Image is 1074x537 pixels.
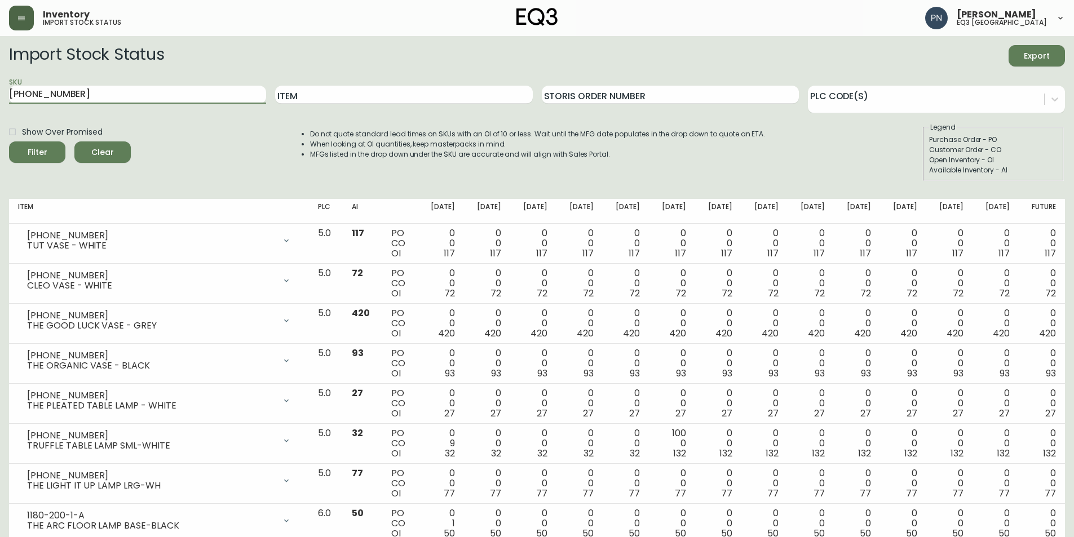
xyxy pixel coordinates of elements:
[889,228,917,259] div: 0 0
[925,7,948,29] img: 496f1288aca128e282dab2021d4f4334
[629,487,640,500] span: 77
[612,268,640,299] div: 0 0
[676,367,686,380] span: 93
[391,487,401,500] span: OI
[519,388,547,419] div: 0 0
[473,468,501,499] div: 0 0
[473,308,501,339] div: 0 0
[391,428,408,459] div: PO CO
[473,388,501,419] div: 0 0
[309,199,343,224] th: PLC
[27,511,275,521] div: 1180-200-1-A
[843,348,871,379] div: 0 0
[722,287,732,300] span: 72
[1000,367,1010,380] span: 93
[27,481,275,491] div: THE LIGHT IT UP LAMP LRG-WH
[309,424,343,464] td: 5.0
[929,165,1058,175] div: Available Inventory - AI
[814,407,825,420] span: 27
[28,145,47,159] div: Filter
[704,468,732,499] div: 0 0
[27,350,275,361] div: [PHONE_NUMBER]
[797,308,825,339] div: 0 0
[695,199,741,224] th: [DATE]
[843,468,871,499] div: 0 0
[768,367,779,380] span: 93
[9,45,164,66] h2: Import Stock Status
[843,428,871,459] div: 0 0
[391,308,408,339] div: PO CO
[473,428,501,459] div: 0 0
[1039,327,1056,340] span: 420
[1019,199,1065,224] th: Future
[490,287,501,300] span: 72
[907,287,917,300] span: 72
[27,521,275,531] div: THE ARC FLOOR LAMP BASE-BLACK
[510,199,556,224] th: [DATE]
[658,468,686,499] div: 0 0
[722,407,732,420] span: 27
[1028,268,1056,299] div: 0 0
[490,407,501,420] span: 27
[704,348,732,379] div: 0 0
[630,367,640,380] span: 93
[629,407,640,420] span: 27
[612,428,640,459] div: 0 0
[982,268,1010,299] div: 0 0
[750,428,779,459] div: 0 0
[982,348,1010,379] div: 0 0
[27,310,275,321] div: [PHONE_NUMBER]
[519,428,547,459] div: 0 0
[675,287,686,300] span: 72
[27,431,275,441] div: [PHONE_NUMBER]
[889,468,917,499] div: 0 0
[18,348,300,373] div: [PHONE_NUMBER]THE ORGANIC VASE - BLACK
[797,268,825,299] div: 0 0
[675,407,686,420] span: 27
[750,228,779,259] div: 0 0
[750,468,779,499] div: 0 0
[536,247,547,260] span: 117
[309,384,343,424] td: 5.0
[1009,45,1065,66] button: Export
[445,447,455,460] span: 32
[973,199,1019,224] th: [DATE]
[565,468,594,499] div: 0 0
[74,141,131,163] button: Clear
[519,308,547,339] div: 0 0
[418,199,464,224] th: [DATE]
[519,348,547,379] div: 0 0
[444,487,455,500] span: 77
[83,145,122,159] span: Clear
[722,367,732,380] span: 93
[951,447,963,460] span: 132
[1028,468,1056,499] div: 0 0
[889,268,917,299] div: 0 0
[352,227,364,239] span: 117
[18,228,300,253] div: [PHONE_NUMBER]TUT VASE - WHITE
[565,228,594,259] div: 0 0
[935,268,963,299] div: 0 0
[715,327,732,340] span: 420
[427,348,455,379] div: 0 0
[797,348,825,379] div: 0 0
[391,247,401,260] span: OI
[658,268,686,299] div: 0 0
[27,321,275,331] div: THE GOOD LUCK VASE - GREY
[612,468,640,499] div: 0 0
[658,308,686,339] div: 0 0
[27,281,275,291] div: CLEO VASE - WHITE
[741,199,788,224] th: [DATE]
[309,464,343,504] td: 5.0
[27,471,275,481] div: [PHONE_NUMBER]
[343,199,382,224] th: AI
[675,487,686,500] span: 77
[721,487,732,500] span: 77
[889,388,917,419] div: 0 0
[797,388,825,419] div: 0 0
[1045,287,1056,300] span: 72
[18,428,300,453] div: [PHONE_NUMBER]TRUFFLE TABLE LAMP SML-WHITE
[27,361,275,371] div: THE ORGANIC VASE - BLACK
[982,308,1010,339] div: 0 0
[982,468,1010,499] div: 0 0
